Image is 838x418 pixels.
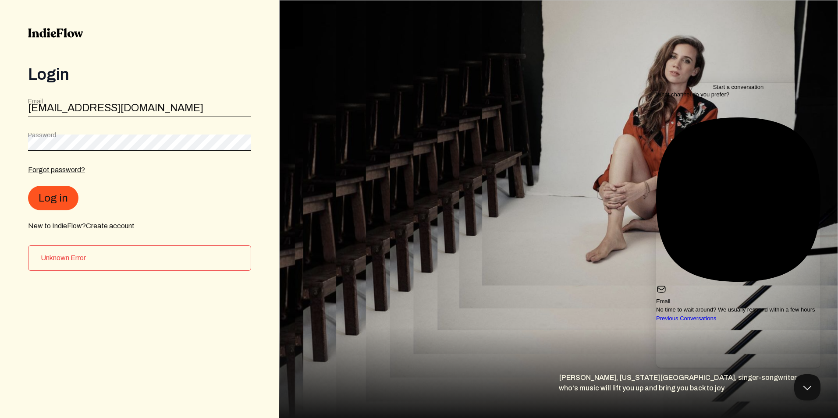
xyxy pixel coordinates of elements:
iframe: Help Scout Beacon - Close [794,374,820,400]
div: Login [28,66,251,83]
div: New to IndieFlow? [28,221,251,231]
h3: Unknown Error [41,253,244,263]
button: Log in [28,186,78,210]
label: Password [28,131,56,140]
iframe: Help Scout Beacon - Live Chat, Contact Form, and Knowledge Base [656,83,820,368]
a: Create account [86,222,135,230]
label: Email [28,97,43,106]
div: [PERSON_NAME], [US_STATE][GEOGRAPHIC_DATA], singer-songwriter, who's music will lift you up and b... [559,372,838,418]
img: indieflow-logo-black.svg [28,28,83,38]
a: Forgot password? [28,166,85,174]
